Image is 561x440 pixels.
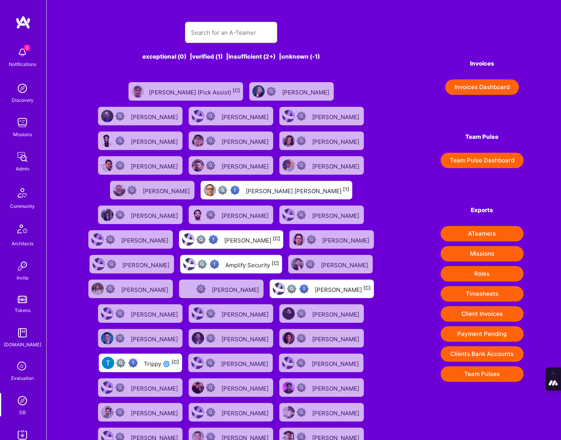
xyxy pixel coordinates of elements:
img: User Avatar [182,283,194,295]
img: User Avatar [91,233,104,246]
div: [PERSON_NAME] (Pick Assist) [149,86,240,96]
a: User AvatarNot Scrubbed[PERSON_NAME] [276,301,367,326]
img: User Avatar [282,406,295,418]
a: User AvatarNot Scrubbed[PERSON_NAME] [95,375,186,400]
div: [PERSON_NAME] [221,358,270,368]
img: Not Scrubbed [297,309,306,318]
button: Team Pulse Dashboard [441,153,524,168]
img: User Avatar [101,159,113,172]
h4: Team Pulse [441,133,524,140]
img: Not Scrubbed [306,260,315,269]
img: User Avatar [282,357,294,369]
img: Not Scrubbed [115,334,125,343]
sup: [C] [233,88,240,93]
a: User AvatarNot Scrubbed[PERSON_NAME] [176,276,267,301]
img: User Avatar [192,209,204,221]
div: [PERSON_NAME] [221,407,270,417]
img: User Avatar [282,135,295,147]
a: User AvatarNot Scrubbed[PERSON_NAME] [86,252,177,276]
a: User AvatarNot Scrubbed[PERSON_NAME] [85,227,176,252]
img: User Avatar [113,184,125,196]
div: Tokens [15,306,30,314]
img: User Avatar [192,332,204,344]
div: Notifications [9,60,36,68]
div: [PERSON_NAME] [221,160,270,170]
img: Not fully vetted [218,185,227,195]
img: Not fully vetted [116,358,125,368]
img: Not Scrubbed [115,408,125,417]
div: [PERSON_NAME] [312,160,361,170]
div: [PERSON_NAME] [221,111,270,121]
img: User Avatar [273,283,285,295]
img: User Avatar [282,209,295,221]
img: Not Scrubbed [267,87,276,96]
img: User Avatar [182,233,194,246]
div: [PERSON_NAME] [312,210,361,220]
img: Not Scrubbed [115,161,125,170]
img: discovery [15,81,30,96]
a: User AvatarNot Scrubbed[PERSON_NAME] [95,400,186,425]
img: User Avatar [132,85,144,98]
a: User Avatar[PERSON_NAME] (Pick Assist)[C] [125,79,246,104]
div: [PERSON_NAME] [312,333,361,343]
img: guide book [15,325,30,341]
img: User Avatar [101,406,113,418]
a: User AvatarNot Scrubbed[PERSON_NAME] [186,375,276,400]
div: [DOMAIN_NAME] [4,341,41,349]
a: User AvatarNot Scrubbed[PERSON_NAME] [276,153,367,178]
img: User Avatar [192,307,204,320]
img: Not Scrubbed [297,136,306,145]
a: User AvatarNot Scrubbed[PERSON_NAME] [95,153,186,178]
sup: [C] [363,285,371,291]
img: User Avatar [101,209,113,221]
sup: [C] [272,260,279,266]
div: Amplify Security [225,259,279,269]
a: User AvatarNot Scrubbed[PERSON_NAME] [186,202,276,227]
a: User AvatarNot Scrubbed[PERSON_NAME] [276,326,367,351]
img: Not Scrubbed [297,161,306,170]
img: User Avatar [101,135,113,147]
a: User AvatarNot Scrubbed[PERSON_NAME] [276,351,367,375]
div: [PERSON_NAME] [322,234,371,244]
img: User Avatar [282,307,295,320]
a: User AvatarNot Scrubbed[PERSON_NAME] [95,326,186,351]
img: User Avatar [192,406,204,418]
img: Architects [13,221,32,239]
a: User AvatarNot fully vettedHigh Potential UserAmplify Security[C] [177,252,285,276]
img: High Potential User [210,260,219,269]
sup: [1] [343,186,349,192]
img: Not Scrubbed [115,210,125,219]
div: [PERSON_NAME] [312,407,361,417]
img: Not Scrubbed [297,383,306,392]
a: User AvatarNot Scrubbed[PERSON_NAME] [276,104,367,128]
div: [PERSON_NAME] [131,309,179,319]
a: User AvatarNot Scrubbed[PERSON_NAME] [186,326,276,351]
i: icon SelectionTeam [15,359,30,374]
button: Roles [441,266,524,282]
div: [PERSON_NAME] [143,185,191,195]
div: [PERSON_NAME] [221,309,270,319]
img: User Avatar [102,357,114,369]
img: User Avatar [101,332,113,344]
img: User Avatar [91,283,104,295]
button: Client Invoices [441,306,524,322]
a: User AvatarNot Scrubbed[PERSON_NAME] [95,202,186,227]
img: User Avatar [101,110,113,122]
div: exceptional (0) | verified (1) | insufficient (2+) | unknown (-1) [84,52,378,61]
div: DB [19,408,26,416]
img: User Avatar [204,184,216,196]
div: [PERSON_NAME] [282,86,331,96]
img: User Avatar [101,381,113,394]
img: bell [15,45,30,60]
a: User AvatarNot Scrubbed[PERSON_NAME] [286,227,377,252]
div: [PERSON_NAME] [212,284,260,294]
img: High Potential User [299,284,309,293]
button: ATeamers [441,226,524,241]
img: Not Scrubbed [206,136,215,145]
img: Not Scrubbed [107,260,116,269]
img: High Potential User [230,185,240,195]
div: [PERSON_NAME] [312,383,361,393]
img: Not Scrubbed [206,161,215,170]
a: User AvatarNot Scrubbed[PERSON_NAME] [276,375,367,400]
div: [PERSON_NAME] [131,111,179,121]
